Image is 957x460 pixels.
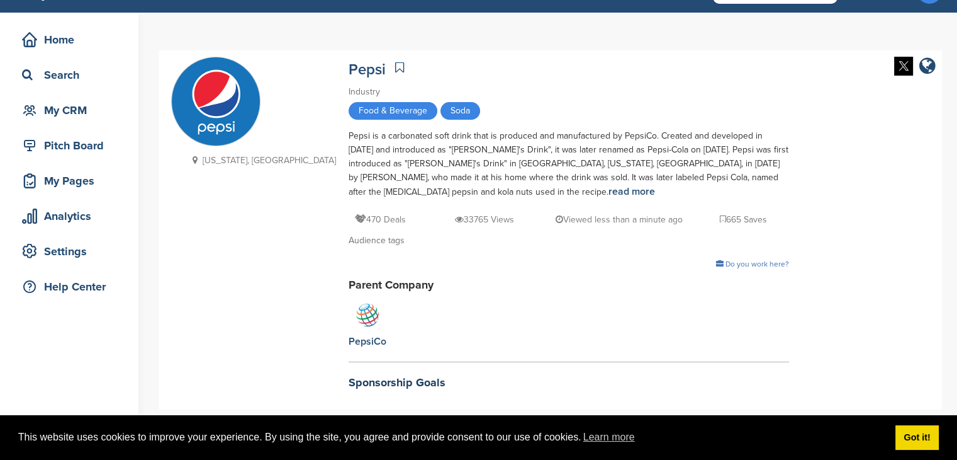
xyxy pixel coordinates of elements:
a: Do you work here? [716,260,789,268]
img: Sponsorpitch & Pepsi [172,57,260,147]
div: Industry [349,85,789,99]
p: 665 Saves [720,212,767,227]
span: Food & Beverage [349,102,437,120]
a: dismiss cookie message [895,425,939,451]
img: Sponsorpitch & PepsiCo [352,299,383,331]
span: This website uses cookies to improve your experience. By using the site, you agree and provide co... [18,428,885,447]
a: Pitch Board [13,131,126,160]
h2: Sponsorship Goals [349,374,789,391]
div: PepsiCo [349,335,386,348]
span: Do you work here? [725,260,789,268]
p: Viewed less than a minute ago [556,212,683,227]
h2: Parent Company [349,277,789,294]
a: Home [13,25,126,54]
a: Help Center [13,272,126,301]
a: Analytics [13,202,126,231]
div: Audience tags [349,234,789,248]
p: 470 Deals [355,212,406,227]
p: [US_STATE], [GEOGRAPHIC_DATA] [187,152,336,168]
div: Search [19,64,126,86]
div: My Pages [19,170,126,192]
p: 33765 Views [455,212,514,227]
div: Pitch Board [19,134,126,157]
a: My CRM [13,96,126,125]
a: read more [608,185,655,198]
div: Home [19,28,126,51]
div: Pepsi is a carbonated soft drink that is produced and manufactured by PepsiCo. Created and develo... [349,129,789,199]
div: Help Center [19,275,126,298]
a: My Pages [13,166,126,195]
a: learn more about cookies [581,428,637,447]
a: Search [13,60,126,89]
a: Pepsi [349,60,386,79]
div: Settings [19,240,126,263]
div: Analytics [19,205,126,227]
a: company link [919,57,936,78]
div: My CRM [19,99,126,122]
img: Twitter white [894,57,913,76]
a: Settings [13,237,126,266]
span: Soda [440,102,480,120]
a: PepsiCo [349,299,386,348]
